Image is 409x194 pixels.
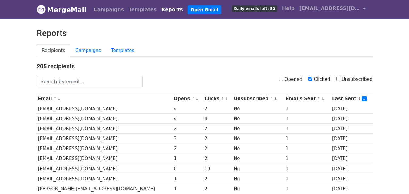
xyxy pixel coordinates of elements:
td: [EMAIL_ADDRESS][DOMAIN_NAME] [37,114,173,124]
a: ↑ [221,97,224,101]
label: Unsubscribed [336,76,373,83]
td: No [232,184,284,194]
img: MergeMail logo [37,5,46,14]
td: 2 [203,124,233,134]
input: Clicked [308,77,312,81]
td: [DATE] [331,134,372,144]
a: ↑ [317,97,321,101]
span: [EMAIL_ADDRESS][DOMAIN_NAME] [299,5,360,12]
th: Unsubscribed [232,94,284,104]
td: [DATE] [331,114,372,124]
input: Opened [279,77,283,81]
a: Help [280,2,297,15]
a: ↓ [321,97,325,101]
td: [DATE] [331,104,372,114]
a: Templates [126,4,159,16]
td: [EMAIL_ADDRESS][DOMAIN_NAME], [37,144,173,154]
td: 19 [203,164,233,174]
a: ↑ [54,97,57,101]
td: 1 [284,154,331,164]
td: No [232,154,284,164]
a: ↓ [362,96,367,101]
td: 2 [203,174,233,184]
td: [PERSON_NAME][EMAIL_ADDRESS][DOMAIN_NAME] [37,184,173,194]
span: Daily emails left: 50 [232,5,277,12]
td: [DATE] [331,124,372,134]
h4: 205 recipients [37,63,373,70]
td: No [232,114,284,124]
td: 2 [203,144,233,154]
td: 2 [203,134,233,144]
td: 4 [172,104,203,114]
td: [DATE] [331,154,372,164]
td: 4 [172,114,203,124]
a: ↓ [58,97,61,101]
a: Campaigns [91,4,126,16]
th: Last Sent [331,94,372,104]
td: [EMAIL_ADDRESS][DOMAIN_NAME] [37,164,173,174]
td: [DATE] [331,144,372,154]
a: Recipients [37,44,71,57]
td: 2 [203,154,233,164]
td: [DATE] [331,184,372,194]
td: 0 [172,164,203,174]
a: [EMAIL_ADDRESS][DOMAIN_NAME] [297,2,368,17]
a: ↓ [225,97,228,101]
td: 2 [203,184,233,194]
td: 1 [284,184,331,194]
td: 3 [172,134,203,144]
a: ↑ [192,97,195,101]
a: ↑ [270,97,274,101]
td: [EMAIL_ADDRESS][DOMAIN_NAME] [37,134,173,144]
td: No [232,174,284,184]
a: ↓ [274,97,277,101]
td: 1 [284,124,331,134]
a: ↑ [358,97,361,101]
td: [DATE] [331,164,372,174]
td: 1 [284,174,331,184]
td: No [232,164,284,174]
a: Templates [106,44,139,57]
td: [EMAIL_ADDRESS][DOMAIN_NAME] [37,154,173,164]
td: 1 [284,144,331,154]
td: 1 [284,104,331,114]
td: 2 [172,144,203,154]
th: Email [37,94,173,104]
label: Clicked [308,76,330,83]
th: Emails Sent [284,94,331,104]
td: 1 [284,134,331,144]
td: No [232,104,284,114]
label: Opened [279,76,302,83]
input: Unsubscribed [336,77,340,81]
a: Campaigns [70,44,106,57]
td: 1 [284,114,331,124]
td: 2 [172,124,203,134]
th: Opens [172,94,203,104]
td: 1 [284,164,331,174]
td: [EMAIL_ADDRESS][DOMAIN_NAME] [37,104,173,114]
td: 1 [172,184,203,194]
a: ↓ [195,97,199,101]
td: [DATE] [331,174,372,184]
input: Search by email... [37,76,143,87]
td: 2 [203,104,233,114]
td: 1 [172,154,203,164]
td: No [232,124,284,134]
a: Reports [159,4,185,16]
td: No [232,144,284,154]
td: [EMAIL_ADDRESS][DOMAIN_NAME] [37,124,173,134]
td: 1 [172,174,203,184]
td: No [232,134,284,144]
a: Open Gmail [188,5,221,14]
td: [EMAIL_ADDRESS][DOMAIN_NAME] [37,174,173,184]
td: 4 [203,114,233,124]
a: Daily emails left: 50 [229,2,279,15]
h2: Reports [37,28,373,38]
th: Clicks [203,94,233,104]
a: MergeMail [37,3,87,16]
